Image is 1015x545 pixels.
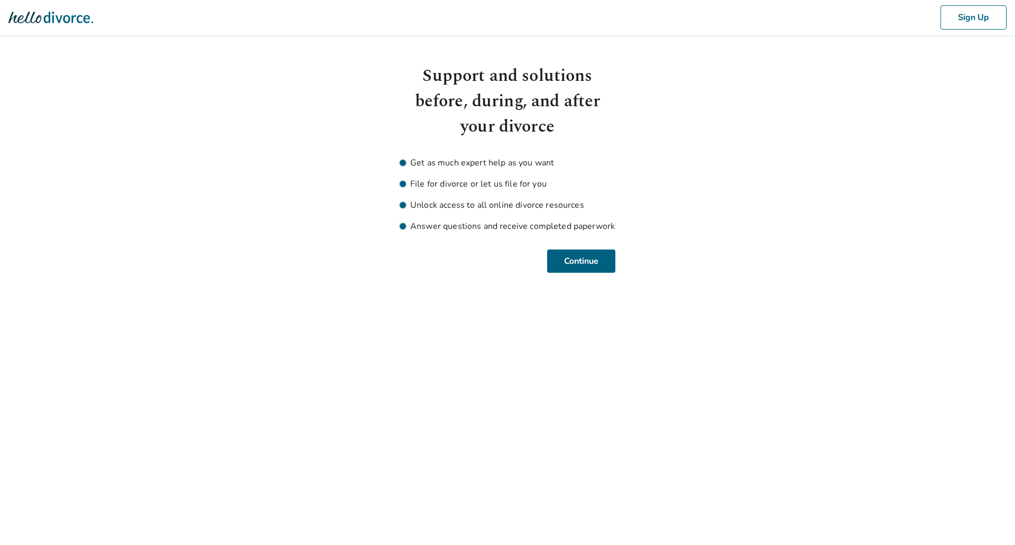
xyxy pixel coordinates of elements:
[8,7,93,28] img: Hello Divorce Logo
[940,5,1007,30] button: Sign Up
[400,156,615,169] li: Get as much expert help as you want
[400,63,615,140] h1: Support and solutions before, during, and after your divorce
[547,250,615,273] button: Continue
[400,178,615,190] li: File for divorce or let us file for you
[400,220,615,233] li: Answer questions and receive completed paperwork
[400,199,615,211] li: Unlock access to all online divorce resources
